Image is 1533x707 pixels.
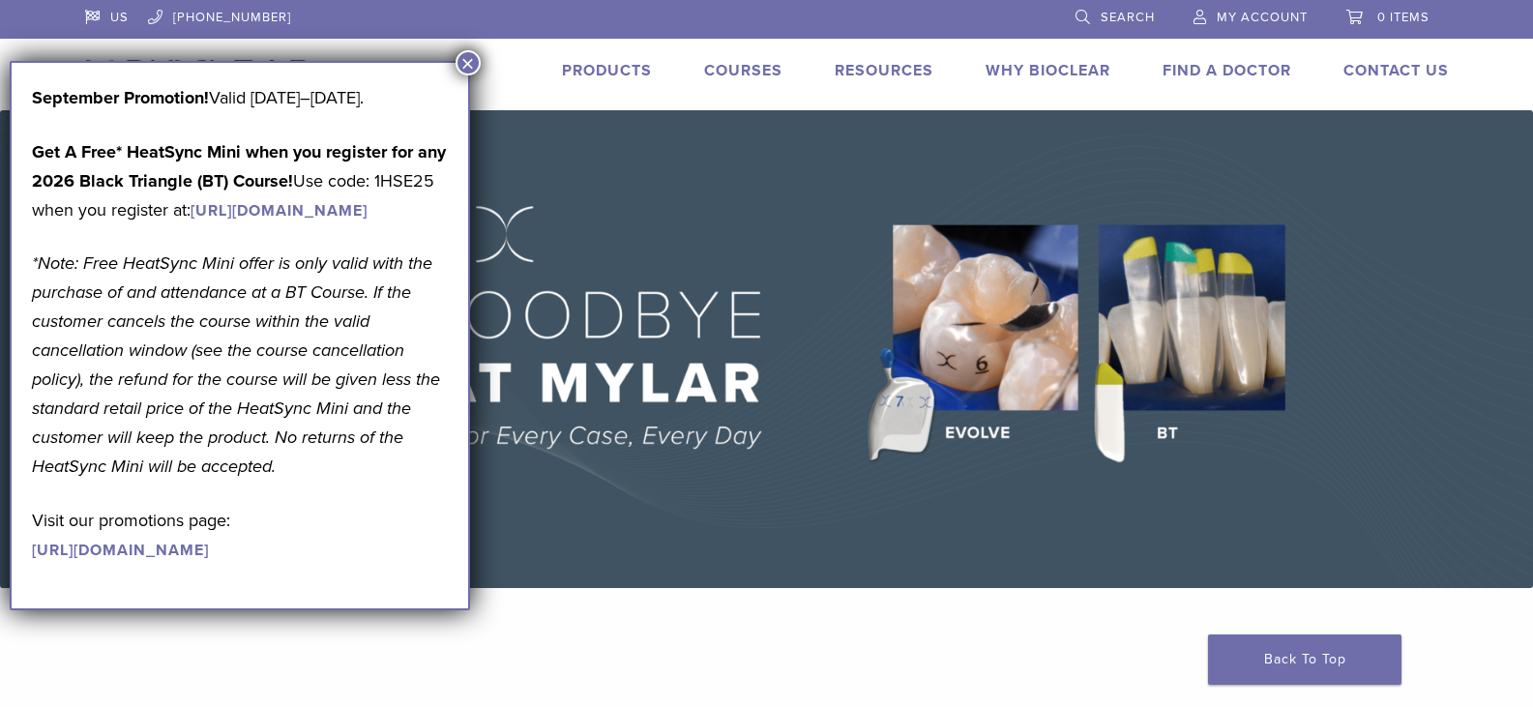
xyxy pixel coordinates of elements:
img: Bioclear [85,59,314,87]
a: Products [562,61,652,80]
span: 0 items [1377,10,1430,25]
p: Valid [DATE]–[DATE]. [32,83,448,112]
a: Back To Top [1208,634,1401,685]
strong: Get A Free* HeatSync Mini when you register for any 2026 Black Triangle (BT) Course! [32,141,446,191]
em: *Note: Free HeatSync Mini offer is only valid with the purchase of and attendance at a BT Course.... [32,252,440,477]
p: Visit our promotions page: [32,506,448,564]
a: Resources [835,61,933,80]
span: Search [1101,10,1155,25]
a: Why Bioclear [986,61,1110,80]
a: [URL][DOMAIN_NAME] [191,201,368,221]
b: September Promotion! [32,87,209,108]
a: Contact Us [1343,61,1449,80]
a: Find A Doctor [1163,61,1291,80]
a: [URL][DOMAIN_NAME] [32,541,209,560]
span: My Account [1217,10,1308,25]
button: Close [456,50,481,75]
p: Use code: 1HSE25 when you register at: [32,137,448,224]
a: Courses [704,61,782,80]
